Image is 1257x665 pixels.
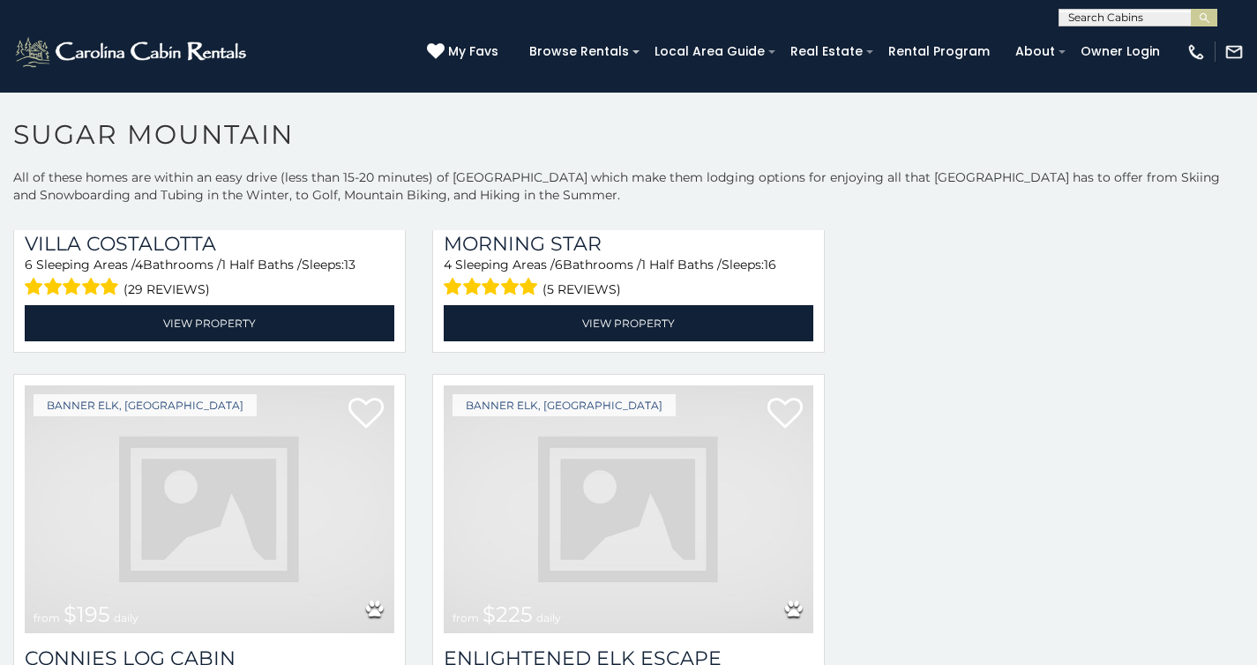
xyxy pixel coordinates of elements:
a: Morning Star [444,232,813,256]
a: from $195 daily [25,385,394,633]
a: Banner Elk, [GEOGRAPHIC_DATA] [453,394,676,416]
span: from [453,611,479,624]
div: Sleeping Areas / Bathrooms / Sleeps: [25,256,394,301]
a: Real Estate [782,38,872,65]
span: from [34,611,60,624]
a: Banner Elk, [GEOGRAPHIC_DATA] [34,394,257,416]
span: 1 Half Baths / [221,257,302,273]
span: My Favs [448,42,498,61]
a: Add to favorites [348,396,384,433]
img: White-1-2.png [13,34,251,70]
a: Local Area Guide [646,38,774,65]
span: 1 Half Baths / [641,257,722,273]
span: 6 [555,257,563,273]
span: (29 reviews) [123,278,210,301]
a: View Property [444,305,813,341]
a: Browse Rentals [520,38,638,65]
span: $225 [483,601,533,627]
span: $195 [64,601,110,627]
a: Owner Login [1072,38,1169,65]
img: mail-regular-white.png [1224,42,1244,62]
span: 4 [135,257,143,273]
a: Villa Costalotta [25,232,394,256]
span: 4 [444,257,452,273]
span: 6 [25,257,33,273]
span: daily [114,611,138,624]
span: daily [536,611,561,624]
a: Add to favorites [767,396,803,433]
a: Rental Program [879,38,999,65]
a: About [1006,38,1064,65]
span: 16 [764,257,776,273]
img: phone-regular-white.png [1186,42,1206,62]
span: 13 [344,257,355,273]
div: Sleeping Areas / Bathrooms / Sleeps: [444,256,813,301]
a: My Favs [427,42,503,62]
span: (5 reviews) [542,278,621,301]
img: dummy-image.jpg [444,385,813,633]
a: from $225 daily [444,385,813,633]
img: dummy-image.jpg [25,385,394,633]
a: View Property [25,305,394,341]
